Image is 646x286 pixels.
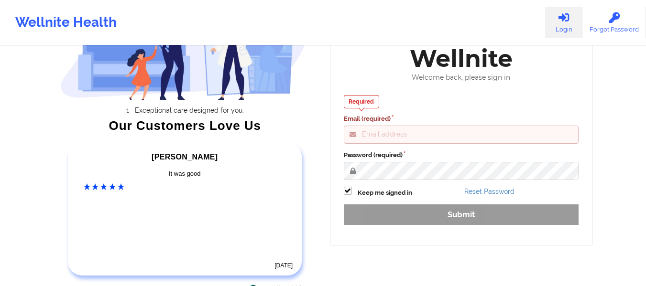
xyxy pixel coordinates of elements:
div: It was good [84,169,286,179]
a: Login [545,7,582,38]
div: Welcome back, please sign in [337,74,586,82]
a: Reset Password [464,188,515,195]
span: [PERSON_NAME] [152,153,218,161]
label: Password (required) [344,150,579,160]
li: Exceptional care designed for you. [69,106,310,114]
input: Email address [344,126,579,144]
time: [DATE] [274,262,293,269]
div: Our Customers Love Us [60,121,310,130]
div: Required [344,95,380,108]
a: Forgot Password [582,7,646,38]
label: Email (required) [344,114,579,124]
label: Keep me signed in [358,188,412,198]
